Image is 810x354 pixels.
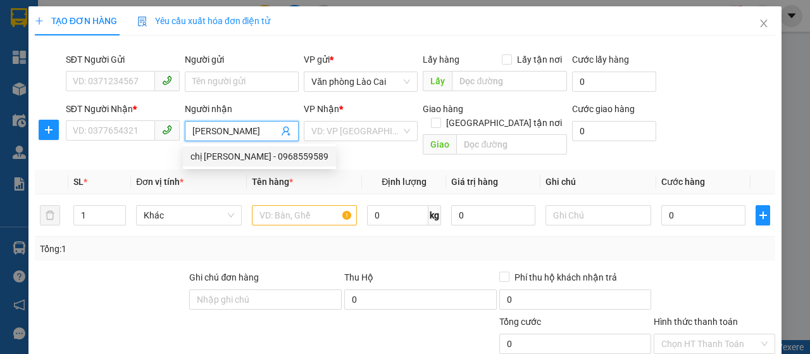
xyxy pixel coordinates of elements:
[441,116,567,130] span: [GEOGRAPHIC_DATA] tận nơi
[252,205,358,225] input: VD: Bàn, Ghế
[73,177,84,187] span: SL
[162,75,172,85] span: phone
[756,205,770,225] button: plus
[16,92,130,134] b: GỬI : Văn phòng Lào Cai
[759,18,769,28] span: close
[654,317,738,327] label: Hình thức thanh toán
[572,104,635,114] label: Cước giao hàng
[512,53,567,66] span: Lấy tận nơi
[428,205,441,225] span: kg
[96,15,261,30] b: [PERSON_NAME] Sunrise
[756,210,769,220] span: plus
[252,177,293,187] span: Tên hàng
[423,134,456,155] span: Giao
[190,149,328,163] div: chị [PERSON_NAME] - 0968559589
[70,31,287,47] li: Số [GEOGRAPHIC_DATA], [GEOGRAPHIC_DATA]
[451,177,498,187] span: Giá trị hàng
[16,16,79,79] img: logo.jpg
[66,53,180,66] div: SĐT Người Gửi
[382,177,427,187] span: Định lượng
[499,317,541,327] span: Tổng cước
[39,125,58,135] span: plus
[40,205,60,225] button: delete
[661,177,705,187] span: Cước hàng
[304,104,339,114] span: VP Nhận
[540,170,656,194] th: Ghi chú
[70,47,287,63] li: Hotline: 19003239 - 0926.621.621
[572,72,656,92] input: Cước lấy hàng
[452,71,566,91] input: Dọc đường
[185,53,299,66] div: Người gửi
[138,92,220,120] h1: VUEKYLIC
[185,102,299,116] div: Người nhận
[304,53,418,66] div: VP gửi
[40,242,314,256] div: Tổng: 1
[545,205,651,225] input: Ghi Chú
[572,54,629,65] label: Cước lấy hàng
[162,125,172,135] span: phone
[136,177,184,187] span: Đơn vị tính
[423,54,459,65] span: Lấy hàng
[137,16,147,27] img: icon
[66,102,180,116] div: SĐT Người Nhận
[746,6,782,42] button: Close
[572,121,656,141] input: Cước giao hàng
[119,65,237,81] b: Gửi khách hàng
[456,134,566,155] input: Dọc đường
[344,272,373,282] span: Thu Hộ
[183,146,336,167] div: chị huyền hoa - 0968559589
[35,16,44,25] span: plus
[189,289,342,310] input: Ghi chú đơn hàng
[311,72,410,91] span: Văn phòng Lào Cai
[281,126,291,136] span: user-add
[39,120,59,140] button: plus
[423,104,463,114] span: Giao hàng
[189,272,259,282] label: Ghi chú đơn hàng
[509,270,622,284] span: Phí thu hộ khách nhận trả
[144,206,234,225] span: Khác
[451,205,535,225] input: 0
[423,71,452,91] span: Lấy
[137,16,271,26] span: Yêu cầu xuất hóa đơn điện tử
[35,16,117,26] span: TẠO ĐƠN HÀNG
